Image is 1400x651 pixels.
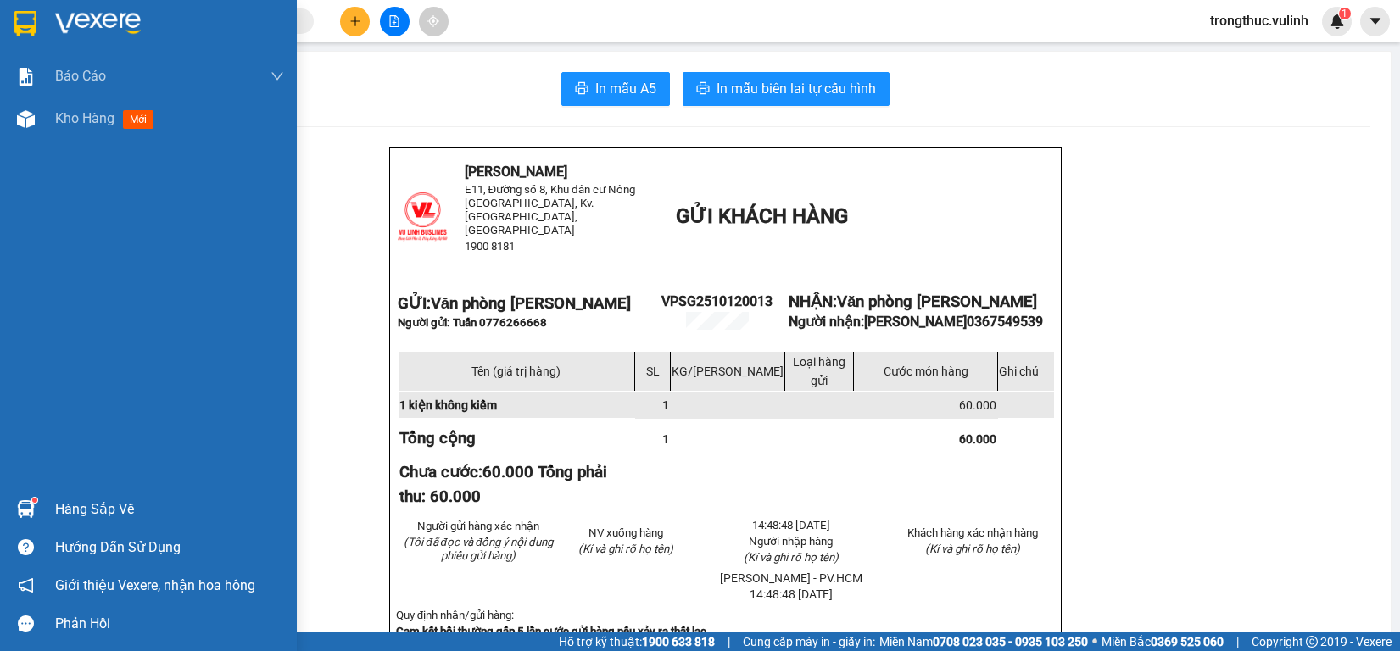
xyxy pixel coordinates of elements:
[728,632,730,651] span: |
[750,587,833,601] span: 14:48:48 [DATE]
[879,632,1088,651] span: Miền Nam
[696,81,710,97] span: printer
[17,110,35,128] img: warehouse-icon
[642,635,715,648] strong: 1900 633 818
[349,15,361,27] span: plus
[789,292,1037,311] strong: NHẬN:
[18,539,34,555] span: question-circle
[864,314,1043,330] span: [PERSON_NAME]
[55,110,114,126] span: Kho hàng
[431,294,631,313] span: Văn phòng [PERSON_NAME]
[427,15,439,27] span: aim
[399,398,497,412] span: 1 kiện không kiểm
[17,68,35,86] img: solution-icon
[744,551,839,564] span: (Kí và ghi rõ họ tên)
[399,463,607,506] span: 60.000 Tổng phải thu: 60.000
[559,632,715,651] span: Hỗ trợ kỹ thuật:
[18,615,34,632] span: message
[465,183,636,236] span: E11, Đường số 8, Khu dân cư Nông [GEOGRAPHIC_DATA], Kv.[GEOGRAPHIC_DATA], [GEOGRAPHIC_DATA]
[1236,632,1239,651] span: |
[1306,636,1318,648] span: copyright
[123,110,153,129] span: mới
[1102,632,1224,651] span: Miền Bắc
[575,81,588,97] span: printer
[683,72,890,106] button: printerIn mẫu biên lai tự cấu hình
[662,398,669,412] span: 1
[752,519,830,531] span: 14:48:48 [DATE]
[55,575,255,596] span: Giới thiệu Vexere, nhận hoa hồng
[55,611,284,637] div: Phản hồi
[907,526,1038,539] span: Khách hàng xác nhận hàng
[743,632,875,651] span: Cung cấp máy in - giấy in:
[17,500,35,518] img: warehouse-icon
[635,352,671,392] td: SL
[1092,638,1097,645] span: ⚪️
[398,294,631,313] strong: GỬI:
[1330,14,1345,29] img: icon-new-feature
[465,240,515,253] span: 1900 8181
[271,70,284,83] span: down
[1341,8,1347,19] span: 1
[784,352,853,392] td: Loại hàng gửi
[55,535,284,560] div: Hướng dẫn sử dụng
[670,352,784,392] td: KG/[PERSON_NAME]
[398,316,547,329] span: Người gửi: Tuấn 0776266668
[561,72,670,106] button: printerIn mẫu A5
[396,625,706,637] strong: Cam kết bồi thường gấp 5 lần cước gửi hàng nếu xảy ra thất lạc
[853,352,997,392] td: Cước món hàng
[398,192,448,242] img: logo
[396,609,514,621] span: Quy định nhận/gửi hàng:
[399,463,607,506] strong: Chưa cước:
[55,497,284,522] div: Hàng sắp về
[465,164,567,180] span: [PERSON_NAME]
[933,635,1088,648] strong: 0708 023 035 - 0935 103 250
[380,7,410,36] button: file-add
[578,542,673,555] span: (Kí và ghi rõ họ tên)
[720,571,862,585] span: [PERSON_NAME] - PV.HCM
[749,535,833,548] span: Người nhập hàng
[1151,635,1224,648] strong: 0369 525 060
[595,78,656,99] span: In mẫu A5
[717,78,876,99] span: In mẫu biên lai tự cấu hình
[398,352,635,392] td: Tên (giá trị hàng)
[662,432,669,446] span: 1
[676,204,848,228] span: GỬI KHÁCH HÀNG
[404,536,553,562] em: (Tôi đã đọc và đồng ý nội dung phiếu gửi hàng)
[959,398,996,412] span: 60.000
[18,577,34,593] span: notification
[399,429,476,448] strong: Tổng cộng
[55,65,106,86] span: Báo cáo
[959,432,996,446] span: 60.000
[837,292,1037,311] span: Văn phòng [PERSON_NAME]
[789,314,1043,330] strong: Người nhận:
[32,498,37,503] sup: 1
[417,520,539,532] span: Người gửi hàng xác nhận
[419,7,449,36] button: aim
[1339,8,1351,19] sup: 1
[388,15,400,27] span: file-add
[588,526,663,539] span: NV xuống hàng
[1368,14,1383,29] span: caret-down
[14,11,36,36] img: logo-vxr
[925,542,1020,555] span: (Kí và ghi rõ họ tên)
[1360,7,1390,36] button: caret-down
[998,352,1055,392] td: Ghi chú
[340,7,370,36] button: plus
[967,314,1043,330] span: 0367549539
[661,293,773,309] span: VPSG2510120013
[1196,10,1322,31] span: trongthuc.vulinh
